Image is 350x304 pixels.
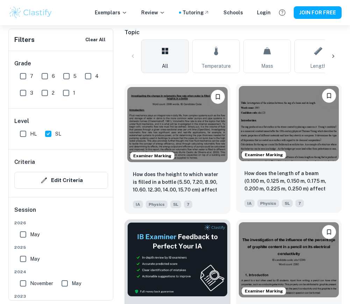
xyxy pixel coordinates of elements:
[14,35,35,45] h6: Filters
[30,72,33,80] span: 7
[14,269,108,275] span: 2024
[95,9,127,16] p: Exemplars
[239,86,339,161] img: Physics IA example thumbnail: How does the length of a beam (0.100 m,
[30,231,40,238] span: May
[127,222,228,297] img: Thumbnail
[257,9,271,16] a: Login
[14,172,108,189] button: Edit Criteria
[30,255,40,263] span: May
[244,169,334,193] p: How does the length of a beam (0.100 m, 0.125 m, 0.150 m, 0.175 m, 0.200 m, 0.225 m, 0.250 m) aff...
[52,89,55,97] span: 2
[261,62,273,70] span: Mass
[55,130,61,138] span: SL
[242,288,286,294] span: Examiner Marking
[14,158,35,166] h6: Criteria
[14,117,108,125] h6: Level
[14,220,108,226] span: 2026
[236,84,342,214] a: Examiner MarkingPlease log in to bookmark exemplarsHow does the length of a beam (0.100 m, 0.125 ...
[295,200,304,207] span: 7
[124,84,230,214] a: Examiner MarkingPlease log in to bookmark exemplarsHow does the height to which water is filled i...
[14,206,108,220] h6: Session
[73,89,75,97] span: 1
[8,6,53,20] img: Clastify logo
[183,9,209,16] a: Tutoring
[14,244,108,251] span: 2025
[30,130,37,138] span: HL
[239,222,339,297] img: Physics IA example thumbnail: What is the effect of increasing graphit
[223,9,243,16] a: Schools
[276,7,288,19] button: Help and Feedback
[184,201,192,208] span: 7
[52,72,55,80] span: 6
[14,293,108,299] span: 2023
[201,62,231,70] span: Temperature
[130,153,174,159] span: Examiner Marking
[282,200,293,207] span: SL
[211,90,225,104] button: Please log in to bookmark exemplars
[133,201,143,208] span: IA
[244,200,255,207] span: IA
[146,201,167,208] span: Physics
[322,89,336,103] button: Please log in to bookmark exemplars
[72,280,81,287] span: May
[30,280,53,287] span: November
[84,35,107,45] button: Clear All
[14,59,108,68] h6: Grade
[257,200,279,207] span: Physics
[310,62,327,70] span: Length
[73,72,77,80] span: 5
[162,62,168,70] span: All
[127,87,228,162] img: Physics IA example thumbnail: How does the height to which water is fi
[322,225,336,239] button: Please log in to bookmark exemplars
[170,201,181,208] span: SL
[294,6,342,19] button: JOIN FOR FREE
[133,171,222,194] p: How does the height to which water is filled in a bottle (5.50, 7.20, 8.90, 10.60. 12.30, 14.00, ...
[30,89,33,97] span: 3
[95,72,99,80] span: 4
[242,152,286,158] span: Examiner Marking
[141,9,165,16] p: Review
[124,28,342,37] h6: Topic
